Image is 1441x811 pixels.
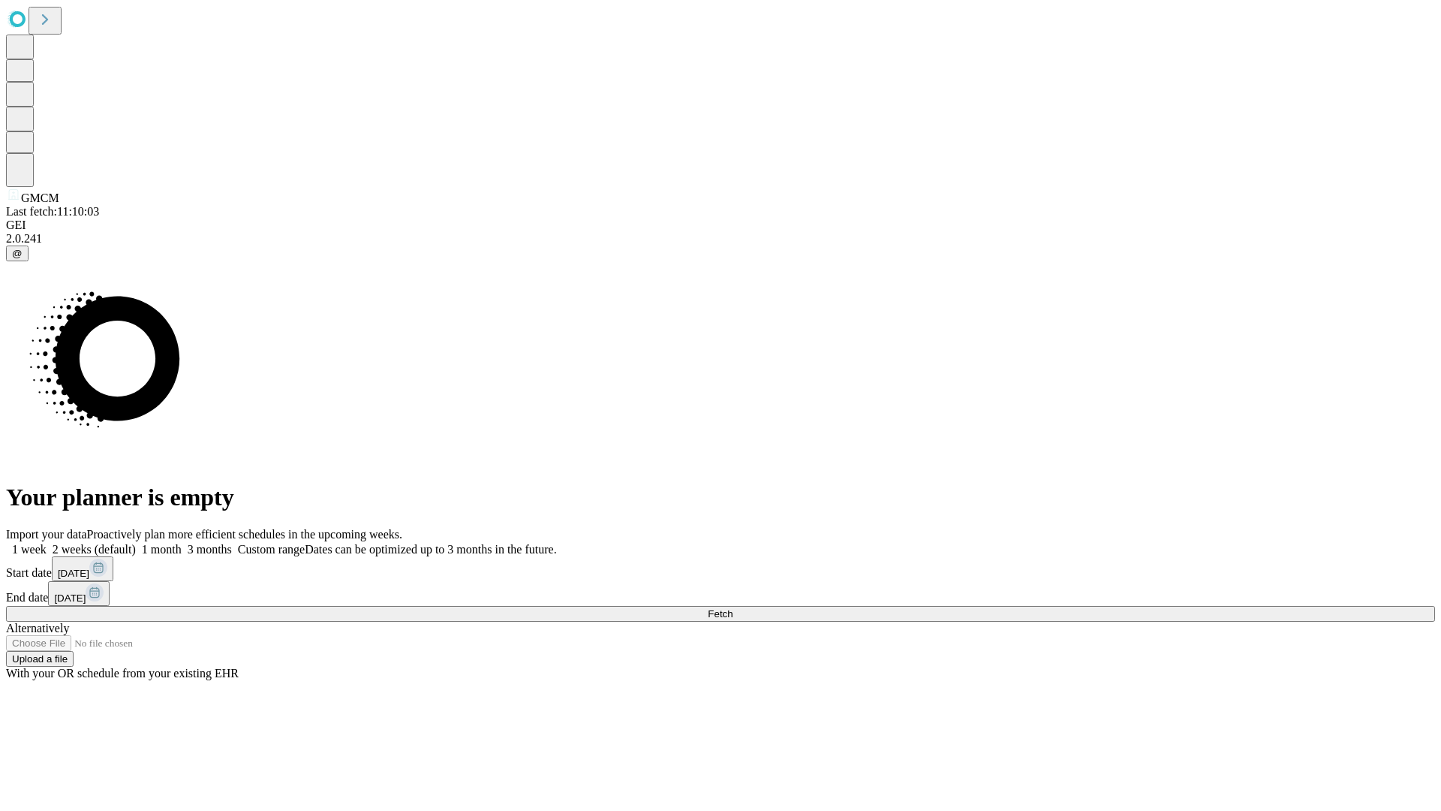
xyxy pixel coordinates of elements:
[6,651,74,667] button: Upload a file
[6,581,1435,606] div: End date
[48,581,110,606] button: [DATE]
[6,667,239,680] span: With your OR schedule from your existing EHR
[6,232,1435,246] div: 2.0.241
[708,608,733,620] span: Fetch
[53,543,136,556] span: 2 weeks (default)
[6,606,1435,622] button: Fetch
[87,528,402,541] span: Proactively plan more efficient schedules in the upcoming weeks.
[6,556,1435,581] div: Start date
[6,622,69,635] span: Alternatively
[238,543,305,556] span: Custom range
[52,556,113,581] button: [DATE]
[142,543,182,556] span: 1 month
[12,543,47,556] span: 1 week
[6,528,87,541] span: Import your data
[54,592,86,604] span: [DATE]
[188,543,232,556] span: 3 months
[6,219,1435,232] div: GEI
[58,568,89,579] span: [DATE]
[6,246,29,261] button: @
[6,205,99,218] span: Last fetch: 11:10:03
[6,484,1435,511] h1: Your planner is empty
[21,191,59,204] span: GMCM
[12,248,23,259] span: @
[305,543,556,556] span: Dates can be optimized up to 3 months in the future.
